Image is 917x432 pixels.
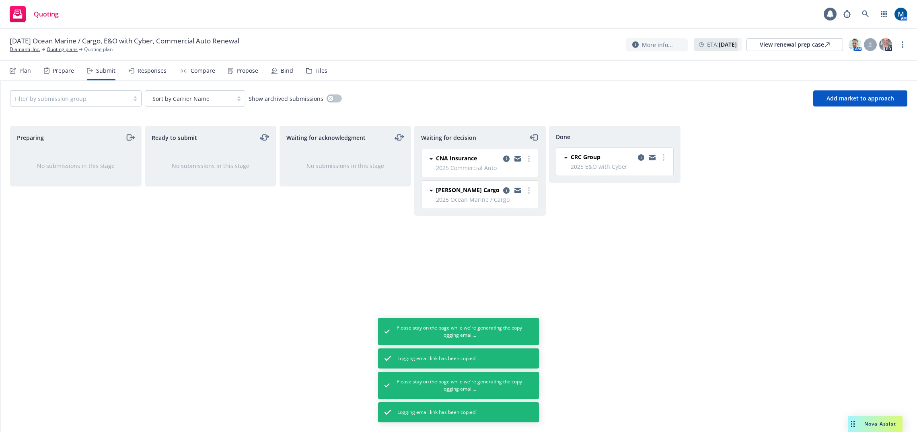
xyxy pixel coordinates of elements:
[894,8,907,20] img: photo
[249,94,323,103] span: Show archived submissions
[571,162,668,171] span: 2025 E&O with Cyber
[571,153,600,161] span: CRC Group
[396,378,523,393] span: Please stay on the page while we're generating the copy logging email...
[513,154,522,164] a: copy logging email
[857,6,874,22] a: Search
[158,162,263,170] div: No submissions in this stage
[436,154,477,162] span: CNA Insurance
[138,68,167,74] div: Responses
[849,38,861,51] img: photo
[626,38,688,51] button: More info...
[96,68,115,74] div: Submit
[813,90,907,106] button: Add market to approach
[17,133,44,142] span: Preparing
[10,46,40,53] a: Diamanti, Inc.
[848,416,858,432] div: Drag to move
[848,416,903,432] button: Nova Assist
[286,133,366,142] span: Waiting for acknowledgment
[315,68,327,74] div: Files
[659,153,668,162] a: more
[236,68,258,74] div: Propose
[864,420,896,427] span: Nova Assist
[149,94,229,103] span: Sort by Carrier Name
[125,133,135,142] a: moveRight
[648,153,657,162] a: copy logging email
[191,68,215,74] div: Compare
[636,153,646,162] a: copy logging email
[760,39,830,51] div: View renewal prep case
[152,94,210,103] span: Sort by Carrier Name
[556,133,570,141] span: Done
[502,154,511,164] a: copy logging email
[34,11,59,17] span: Quoting
[152,133,197,142] span: Ready to submit
[707,40,737,49] span: ETA :
[23,162,128,170] div: No submissions in this stage
[719,41,737,48] strong: [DATE]
[502,186,511,195] a: copy logging email
[53,68,74,74] div: Prepare
[876,6,892,22] a: Switch app
[395,133,404,142] a: moveLeftRight
[396,324,523,339] span: Please stay on the page while we're generating the copy logging email...
[524,154,534,164] a: more
[397,355,477,362] span: Logging email link has been copied!
[513,186,522,195] a: copy logging email
[898,40,907,49] a: more
[260,133,269,142] a: moveLeftRight
[397,409,477,416] span: Logging email link has been copied!
[746,38,843,51] a: View renewal prep case
[436,195,534,204] span: 2025 Ocean Marine / Cargo
[6,3,62,25] a: Quoting
[10,36,239,46] span: [DATE] Ocean Marine / Cargo, E&O with Cyber, Commercial Auto Renewal
[839,6,855,22] a: Report a Bug
[421,133,476,142] span: Waiting for decision
[642,41,673,49] span: More info...
[436,164,534,172] span: 2025 Commercial Auto
[529,133,539,142] a: moveLeft
[84,46,113,53] span: Quoting plan
[19,68,31,74] div: Plan
[827,94,894,102] span: Add market to approach
[879,38,892,51] img: photo
[47,46,78,53] a: Quoting plans
[293,162,398,170] div: No submissions in this stage
[436,186,500,194] span: [PERSON_NAME] Cargo
[524,186,534,195] a: more
[281,68,293,74] div: Bind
